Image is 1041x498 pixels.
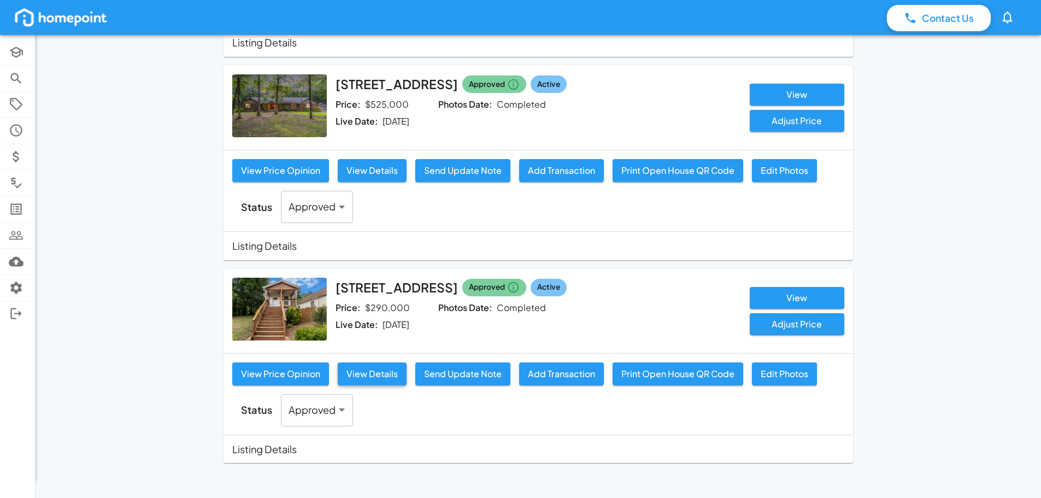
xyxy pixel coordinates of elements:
[224,232,853,260] div: Listing Details
[750,313,844,335] button: Adjust Price
[336,74,458,95] h6: [STREET_ADDRESS]
[336,115,378,128] p: Live Date:
[365,302,410,314] p: $290,000
[241,402,272,417] p: Status
[469,78,505,91] span: Approved
[241,200,272,214] p: Status
[383,115,409,128] p: [DATE]
[336,278,458,298] h6: [STREET_ADDRESS]
[613,159,743,182] button: Print Open House QR Code
[365,98,409,111] p: $525,000
[469,281,505,294] span: Approved
[537,281,560,294] span: Active
[232,278,327,341] img: Listing
[281,191,353,223] div: Approved
[383,319,409,331] p: [DATE]
[336,302,361,314] p: Price:
[232,362,329,385] button: View Price Opinion
[415,159,510,182] button: Send Update Note
[922,11,974,25] p: Contact Us
[232,238,297,253] p: Listing Details
[232,35,297,50] p: Listing Details
[752,362,817,385] button: Edit Photos
[224,435,853,463] div: Listing Details
[750,287,844,309] button: View
[336,98,361,111] p: Price:
[224,28,853,56] div: Listing Details
[232,159,329,182] button: View Price Opinion
[232,74,327,138] img: Listing
[750,110,844,132] button: Adjust Price
[338,362,407,385] button: View Details
[13,7,109,28] img: homepoint_logo_white.png
[497,98,546,111] p: Completed
[519,362,604,385] button: Add Transaction
[438,302,492,314] p: Photos Date:
[232,442,297,456] p: Listing Details
[752,159,817,182] button: Edit Photos
[613,362,743,385] button: Print Open House QR Code
[497,302,546,314] p: Completed
[438,98,492,111] p: Photos Date:
[338,159,407,182] button: View Details
[537,78,560,91] span: Active
[750,84,844,106] button: View
[415,362,510,385] button: Send Update Note
[281,394,353,426] div: Approved
[336,319,378,331] p: Live Date:
[519,159,604,182] button: Add Transaction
